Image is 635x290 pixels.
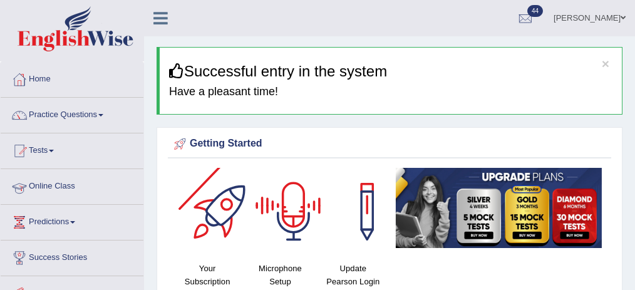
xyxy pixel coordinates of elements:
[169,63,612,80] h3: Successful entry in the system
[1,62,143,93] a: Home
[396,168,602,247] img: small5.jpg
[171,135,608,153] div: Getting Started
[177,262,237,288] h4: Your Subscription
[1,133,143,165] a: Tests
[1,241,143,272] a: Success Stories
[250,262,310,288] h4: Microphone Setup
[527,5,543,17] span: 44
[1,169,143,200] a: Online Class
[1,205,143,236] a: Predictions
[1,98,143,129] a: Practice Questions
[602,57,609,70] button: ×
[169,86,612,98] h4: Have a pleasant time!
